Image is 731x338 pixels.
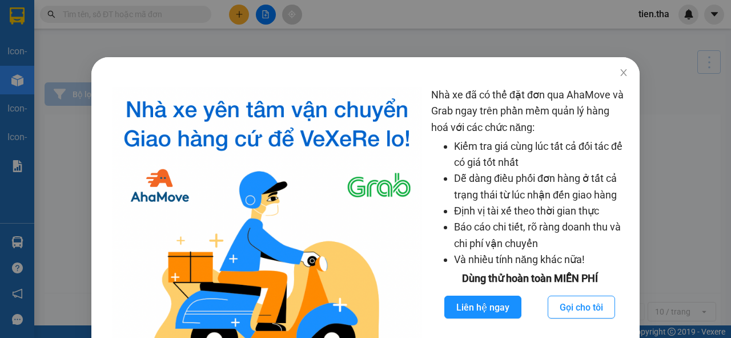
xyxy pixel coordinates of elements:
[619,68,628,77] span: close
[548,296,615,319] button: Gọi cho tôi
[454,203,628,219] li: Định vị tài xế theo thời gian thực
[560,300,603,315] span: Gọi cho tôi
[608,57,640,89] button: Close
[456,300,509,315] span: Liên hệ ngay
[444,296,521,319] button: Liên hệ ngay
[454,219,628,252] li: Báo cáo chi tiết, rõ ràng doanh thu và chi phí vận chuyển
[454,170,628,203] li: Dễ dàng điều phối đơn hàng ở tất cả trạng thái từ lúc nhận đến giao hàng
[454,252,628,268] li: Và nhiều tính năng khác nữa!
[431,271,628,287] div: Dùng thử hoàn toàn MIỄN PHÍ
[454,138,628,171] li: Kiểm tra giá cùng lúc tất cả đối tác để có giá tốt nhất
